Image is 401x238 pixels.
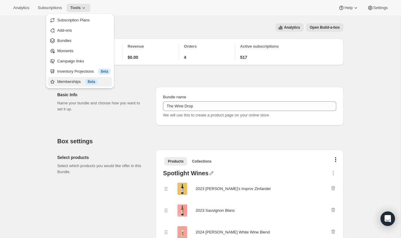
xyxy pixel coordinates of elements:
span: Add-ons [57,28,72,33]
p: Select which products you would like offer in this Bundle. [57,163,146,175]
button: View all analytics related to this specific bundles, within certain timeframes [276,23,304,32]
span: Bundle name [163,95,186,99]
span: Orders [184,44,197,49]
button: Campaign links [48,56,112,66]
span: Tools [70,5,81,10]
button: Inventory Projections [48,67,112,76]
button: Settings [364,4,391,12]
div: Open Intercom Messenger [381,211,395,226]
span: 4 [184,54,186,60]
p: Name your bundle and choose how you want to set it up. [57,100,146,112]
span: $0.00 [128,54,138,60]
input: ie. Smoothie box [163,101,336,111]
h2: Basic Info [57,92,146,98]
span: Active subscriptions [240,44,279,49]
button: Bundles [48,36,112,46]
span: Products [168,159,183,164]
span: Bundles [57,38,71,43]
span: We will use this to create a product page on your online store [163,113,269,117]
div: 2023 [PERSON_NAME]'s Improv Zinfandel [196,186,271,192]
span: Revenue [128,44,144,49]
span: Subscriptions [38,5,62,10]
h2: Select products [57,154,146,160]
button: Help [335,4,362,12]
button: Moments [48,46,112,56]
span: Campaign links [57,59,84,63]
span: Analytics [13,5,29,10]
div: Inventory Projections [57,68,111,75]
div: Memberships [57,79,111,85]
span: Help [344,5,352,10]
span: 517 [240,54,247,60]
button: Add-ons [48,26,112,35]
div: 2024 [PERSON_NAME] White Wine Blend [196,229,270,235]
button: Subscription Plans [48,15,112,25]
span: Beta [101,69,108,74]
button: Subscriptions [34,4,65,12]
button: Memberships [48,77,112,87]
h2: Initial setup [57,75,343,82]
span: Beta [88,79,95,84]
span: Moments [57,49,73,53]
span: Collections [192,159,211,164]
span: Analytics [284,25,300,30]
span: Open Build-a-box [310,25,340,30]
button: View links to open the build-a-box on the online store [306,23,343,32]
button: Tools [67,4,90,12]
span: Settings [373,5,388,10]
h2: Box settings [57,138,343,145]
div: 2023 Sauvignon Blanc [196,208,235,214]
span: Subscription Plans [57,18,90,22]
button: Analytics [10,4,33,12]
div: Spotlight Wines [163,170,208,178]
